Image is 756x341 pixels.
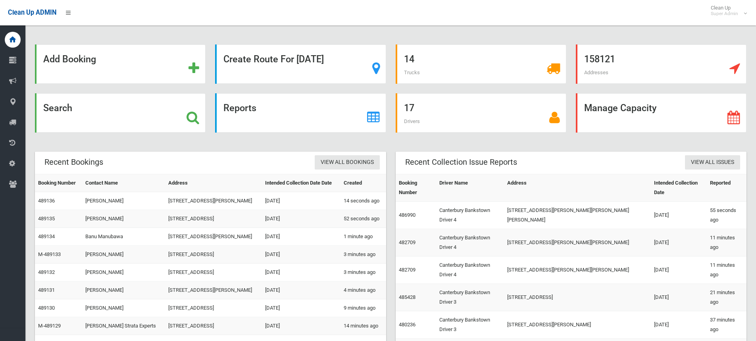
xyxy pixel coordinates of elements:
[165,264,262,281] td: [STREET_ADDRESS]
[262,210,340,228] td: [DATE]
[262,299,340,317] td: [DATE]
[165,210,262,228] td: [STREET_ADDRESS]
[223,54,324,65] strong: Create Route For [DATE]
[707,202,746,229] td: 55 seconds ago
[340,264,386,281] td: 3 minutes ago
[651,229,707,256] td: [DATE]
[38,305,55,311] a: 489130
[340,281,386,299] td: 4 minutes ago
[504,311,651,339] td: [STREET_ADDRESS][PERSON_NAME]
[436,256,504,284] td: Canterbury Bankstown Driver 4
[35,44,206,84] a: Add Booking
[340,174,386,192] th: Created
[504,229,651,256] td: [STREET_ADDRESS][PERSON_NAME][PERSON_NAME]
[651,174,707,202] th: Intended Collection Date
[165,192,262,210] td: [STREET_ADDRESS][PERSON_NAME]
[707,229,746,256] td: 11 minutes ago
[340,192,386,210] td: 14 seconds ago
[404,118,420,124] span: Drivers
[165,228,262,246] td: [STREET_ADDRESS][PERSON_NAME]
[262,192,340,210] td: [DATE]
[8,9,56,16] span: Clean Up ADMIN
[340,246,386,264] td: 3 minutes ago
[38,323,61,329] a: M-489129
[43,102,72,114] strong: Search
[165,246,262,264] td: [STREET_ADDRESS]
[165,299,262,317] td: [STREET_ADDRESS]
[707,256,746,284] td: 11 minutes ago
[38,269,55,275] a: 489132
[82,264,165,281] td: [PERSON_NAME]
[396,93,566,133] a: 17 Drivers
[399,239,416,245] a: 482709
[38,287,55,293] a: 489131
[707,284,746,311] td: 21 minutes ago
[165,281,262,299] td: [STREET_ADDRESS][PERSON_NAME]
[584,102,656,114] strong: Manage Capacity
[396,174,437,202] th: Booking Number
[504,174,651,202] th: Address
[340,317,386,335] td: 14 minutes ago
[707,311,746,339] td: 37 minutes ago
[707,174,746,202] th: Reported
[82,281,165,299] td: [PERSON_NAME]
[584,54,615,65] strong: 158121
[399,294,416,300] a: 485428
[35,154,113,170] header: Recent Bookings
[262,281,340,299] td: [DATE]
[82,210,165,228] td: [PERSON_NAME]
[436,174,504,202] th: Driver Name
[38,198,55,204] a: 489136
[436,284,504,311] td: Canterbury Bankstown Driver 3
[223,102,256,114] strong: Reports
[504,256,651,284] td: [STREET_ADDRESS][PERSON_NAME][PERSON_NAME]
[651,256,707,284] td: [DATE]
[584,69,608,75] span: Addresses
[404,69,420,75] span: Trucks
[504,202,651,229] td: [STREET_ADDRESS][PERSON_NAME][PERSON_NAME][PERSON_NAME]
[262,228,340,246] td: [DATE]
[404,54,414,65] strong: 14
[685,155,740,170] a: View All Issues
[38,216,55,222] a: 489135
[215,44,386,84] a: Create Route For [DATE]
[651,311,707,339] td: [DATE]
[82,299,165,317] td: [PERSON_NAME]
[35,93,206,133] a: Search
[399,267,416,273] a: 482709
[711,11,738,17] small: Super Admin
[436,202,504,229] td: Canterbury Bankstown Driver 4
[82,246,165,264] td: [PERSON_NAME]
[436,229,504,256] td: Canterbury Bankstown Driver 4
[82,174,165,192] th: Contact Name
[340,210,386,228] td: 52 seconds ago
[404,102,414,114] strong: 17
[576,44,746,84] a: 158121 Addresses
[399,212,416,218] a: 486990
[315,155,380,170] a: View All Bookings
[38,233,55,239] a: 489134
[262,246,340,264] td: [DATE]
[340,299,386,317] td: 9 minutes ago
[651,284,707,311] td: [DATE]
[215,93,386,133] a: Reports
[43,54,96,65] strong: Add Booking
[35,174,82,192] th: Booking Number
[396,44,566,84] a: 14 Trucks
[262,264,340,281] td: [DATE]
[436,311,504,339] td: Canterbury Bankstown Driver 3
[38,251,61,257] a: M-489133
[82,192,165,210] td: [PERSON_NAME]
[396,154,527,170] header: Recent Collection Issue Reports
[340,228,386,246] td: 1 minute ago
[82,228,165,246] td: Banu Manubawa
[707,5,746,17] span: Clean Up
[165,174,262,192] th: Address
[651,202,707,229] td: [DATE]
[262,317,340,335] td: [DATE]
[399,322,416,328] a: 480236
[165,317,262,335] td: [STREET_ADDRESS]
[504,284,651,311] td: [STREET_ADDRESS]
[576,93,746,133] a: Manage Capacity
[82,317,165,335] td: [PERSON_NAME] Strata Experts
